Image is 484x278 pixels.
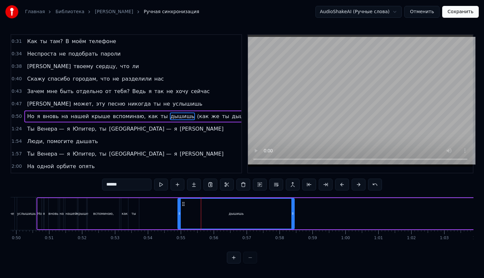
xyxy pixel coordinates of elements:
span: вспоминаю, [112,113,147,120]
span: вновь [42,113,60,120]
span: что [120,63,130,70]
span: [PERSON_NAME] [26,63,71,70]
div: 0:53 [111,236,120,241]
span: Ты [26,150,35,158]
span: спасибо [47,75,71,83]
span: на [61,113,68,120]
span: хочу [175,88,189,95]
span: 0:31 [12,38,22,45]
span: Скажу [26,75,46,83]
a: Главная [25,9,45,15]
span: я [173,150,178,158]
span: твоему [73,63,94,70]
span: же [211,113,220,120]
div: 0:55 [176,236,185,241]
span: никогда [127,100,152,108]
div: 1:03 [440,236,449,241]
span: Ручная синхронизация [144,9,200,15]
span: быть [59,88,74,95]
span: пароли [100,50,121,58]
span: я [173,125,178,133]
span: от [104,88,112,95]
span: песню [107,100,126,108]
span: дышать [75,138,99,145]
div: 0:51 [45,236,54,241]
span: Люди, [26,138,45,145]
span: я [66,150,71,158]
span: [GEOGRAPHIC_DATA] — [108,150,172,158]
div: на [60,211,64,216]
span: ты [160,113,169,120]
div: дышишь [229,211,244,216]
span: эту [95,100,106,108]
span: ты [39,38,48,45]
div: 0:54 [144,236,152,241]
span: моём [71,38,87,45]
a: [PERSON_NAME] [95,9,133,15]
div: вспоминаю, [93,211,114,216]
span: не [112,75,120,83]
span: ты [221,113,230,120]
span: не [166,88,174,95]
span: [PERSON_NAME] [26,100,71,108]
div: ты [131,211,136,216]
div: вновь [48,211,58,216]
span: не [163,100,171,108]
span: Как [26,38,38,45]
span: 1:57 [12,151,22,157]
span: 0:50 [12,113,22,120]
div: 0:52 [78,236,87,241]
div: услышишь [17,211,36,216]
button: Отменить [404,6,440,18]
button: Сохранить [442,6,479,18]
div: как [122,211,128,216]
span: я [66,125,71,133]
span: Ведь [132,88,147,95]
span: 0:34 [12,51,22,57]
span: нас [154,75,165,83]
span: сердцу, [95,63,118,70]
div: крыше [76,211,88,216]
span: не [58,50,66,58]
span: Юпитер, [72,125,97,133]
div: 1:04 [473,236,482,241]
span: Зачем [26,88,44,95]
span: мне [46,88,58,95]
span: тебя? [114,88,130,95]
span: 0:43 [12,88,22,95]
span: дышишь [170,113,195,120]
span: я [36,113,41,120]
div: 0:56 [209,236,218,241]
div: 1:02 [407,236,416,241]
span: 0:40 [12,76,22,82]
span: Юпитер, [72,150,97,158]
span: помогите [46,138,74,145]
span: может, [73,100,94,108]
span: услышишь [172,100,203,108]
span: опять [78,163,95,170]
div: 0:50 [12,236,21,241]
span: Венера — [37,150,65,158]
span: Ты [26,125,35,133]
div: 0:57 [242,236,251,241]
span: орбите [56,163,77,170]
span: Неспроста [26,50,57,58]
span: разделили [121,75,152,83]
span: там? [49,38,64,45]
div: я [43,211,45,216]
span: 1:24 [12,126,22,132]
span: 1:54 [12,138,22,145]
span: одной [36,163,55,170]
div: 1:00 [341,236,350,241]
span: я [148,88,152,95]
div: 1:01 [374,236,383,241]
div: не [10,211,14,216]
span: 0:38 [12,63,22,70]
span: ли [131,63,140,70]
img: youka [5,5,18,18]
span: ты [98,150,107,158]
div: 0:59 [308,236,317,241]
span: [PERSON_NAME] [179,150,224,158]
span: дышишь) [231,113,258,120]
div: 0:58 [275,236,284,241]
